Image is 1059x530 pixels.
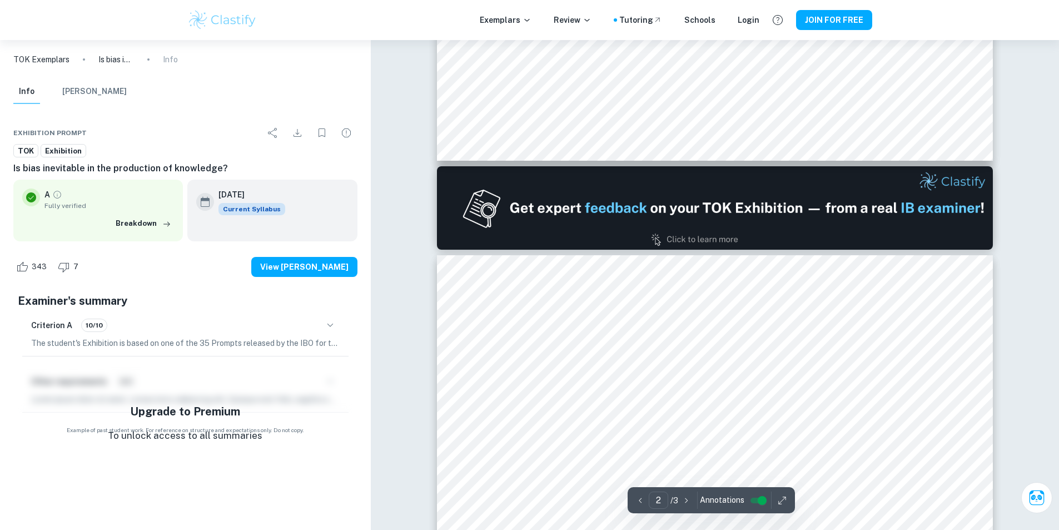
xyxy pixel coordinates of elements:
[14,146,38,157] span: TOK
[108,429,262,443] p: To unlock access to all summaries
[218,189,276,201] h6: [DATE]
[52,190,62,200] a: Grade fully verified
[44,201,174,211] span: Fully verified
[13,144,38,158] a: TOK
[82,320,107,330] span: 10/10
[670,494,678,507] p: / 3
[738,14,759,26] a: Login
[163,53,178,66] p: Info
[251,257,357,277] button: View [PERSON_NAME]
[187,9,258,31] img: Clastify logo
[796,10,872,30] button: JOIN FOR FREE
[18,293,353,309] h5: Examiner's summary
[31,337,340,349] p: The student's Exhibition is based on one of the 35 Prompts released by the IBO for the examinatio...
[13,162,357,175] h6: Is bias inevitable in the production of knowledge?
[26,261,53,273] span: 343
[554,14,591,26] p: Review
[768,11,787,29] button: Help and Feedback
[437,166,993,250] img: Ad
[13,426,357,434] span: Example of past student work. For reference on structure and expectations only. Do not copy.
[62,80,127,104] button: [PERSON_NAME]
[619,14,662,26] a: Tutoring
[41,146,86,157] span: Exhibition
[700,494,744,506] span: Annotations
[311,122,333,144] div: Bookmark
[13,128,87,138] span: Exhibition Prompt
[55,258,84,276] div: Dislike
[218,203,285,215] span: Current Syllabus
[13,53,69,66] a: TOK Exemplars
[113,215,174,232] button: Breakdown
[13,80,40,104] button: Info
[684,14,715,26] a: Schools
[44,189,50,201] p: A
[31,319,72,331] h6: Criterion A
[130,403,240,420] h5: Upgrade to Premium
[480,14,531,26] p: Exemplars
[218,203,285,215] div: This exemplar is based on the current syllabus. Feel free to refer to it for inspiration/ideas wh...
[286,122,309,144] div: Download
[41,144,86,158] a: Exhibition
[98,53,134,66] p: Is bias inevitable in the production of knowledge?
[13,258,53,276] div: Like
[262,122,284,144] div: Share
[335,122,357,144] div: Report issue
[67,261,84,273] span: 7
[1021,482,1052,513] button: Ask Clai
